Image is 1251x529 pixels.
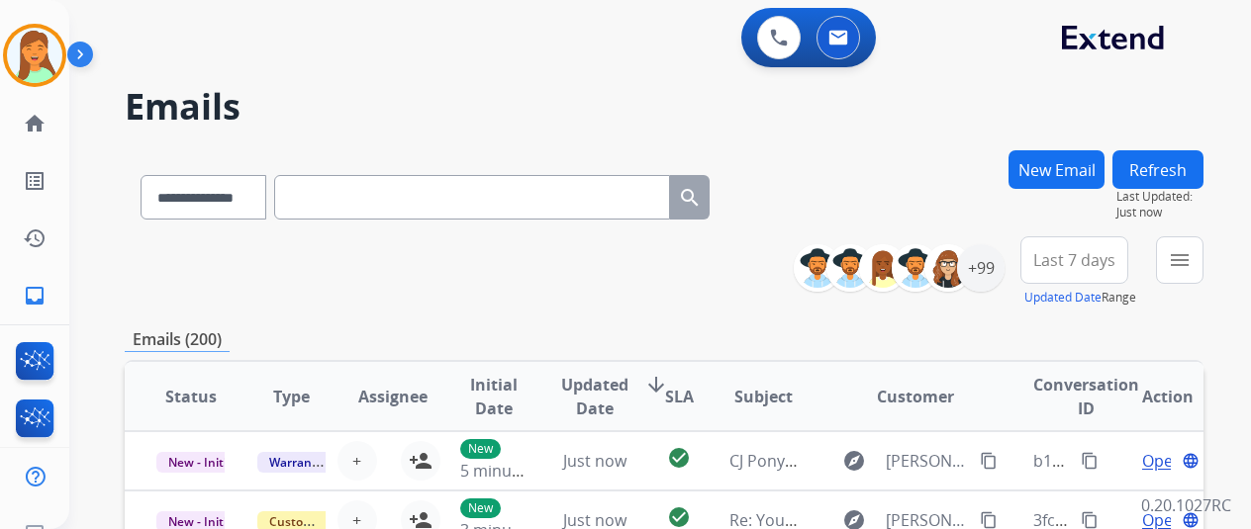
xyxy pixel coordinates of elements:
[1081,452,1099,470] mat-icon: content_copy
[1103,362,1203,431] th: Action
[23,284,47,308] mat-icon: inbox
[980,511,998,529] mat-icon: content_copy
[460,439,501,459] p: New
[257,452,359,473] span: Warranty Ops
[156,452,248,473] span: New - Initial
[7,28,62,83] img: avatar
[273,385,310,408] span: Type
[460,460,566,482] span: 5 minutes ago
[877,385,954,408] span: Customer
[1024,290,1102,306] button: Updated Date
[1081,511,1099,529] mat-icon: content_copy
[729,450,889,472] span: CJ Pony Parts - claims
[842,449,866,473] mat-icon: explore
[1116,205,1203,220] span: Just now
[980,452,998,470] mat-icon: content_copy
[678,186,702,210] mat-icon: search
[734,385,793,408] span: Subject
[1009,150,1105,189] button: New Email
[125,327,230,352] p: Emails (200)
[460,498,501,518] p: New
[337,441,377,481] button: +
[1142,449,1183,473] span: Open
[23,169,47,193] mat-icon: list_alt
[23,226,47,250] mat-icon: history
[1033,373,1139,420] span: Conversation ID
[563,450,626,472] span: Just now
[1116,189,1203,205] span: Last Updated:
[352,449,361,473] span: +
[460,373,529,420] span: Initial Date
[1168,248,1192,272] mat-icon: menu
[644,373,668,397] mat-icon: arrow_downward
[665,385,694,408] span: SLA
[1182,511,1200,529] mat-icon: language
[23,112,47,135] mat-icon: home
[409,449,433,473] mat-icon: person_add
[358,385,428,408] span: Assignee
[667,505,691,529] mat-icon: check_circle
[125,87,1203,127] h2: Emails
[1182,452,1200,470] mat-icon: language
[1112,150,1203,189] button: Refresh
[667,446,691,470] mat-icon: check_circle
[561,373,628,420] span: Updated Date
[1141,493,1231,517] p: 0.20.1027RC
[1033,256,1115,264] span: Last 7 days
[1020,236,1128,284] button: Last 7 days
[1024,289,1136,306] span: Range
[165,385,217,408] span: Status
[886,449,968,473] span: [PERSON_NAME][EMAIL_ADDRESS][PERSON_NAME][DOMAIN_NAME]
[957,244,1005,292] div: +99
